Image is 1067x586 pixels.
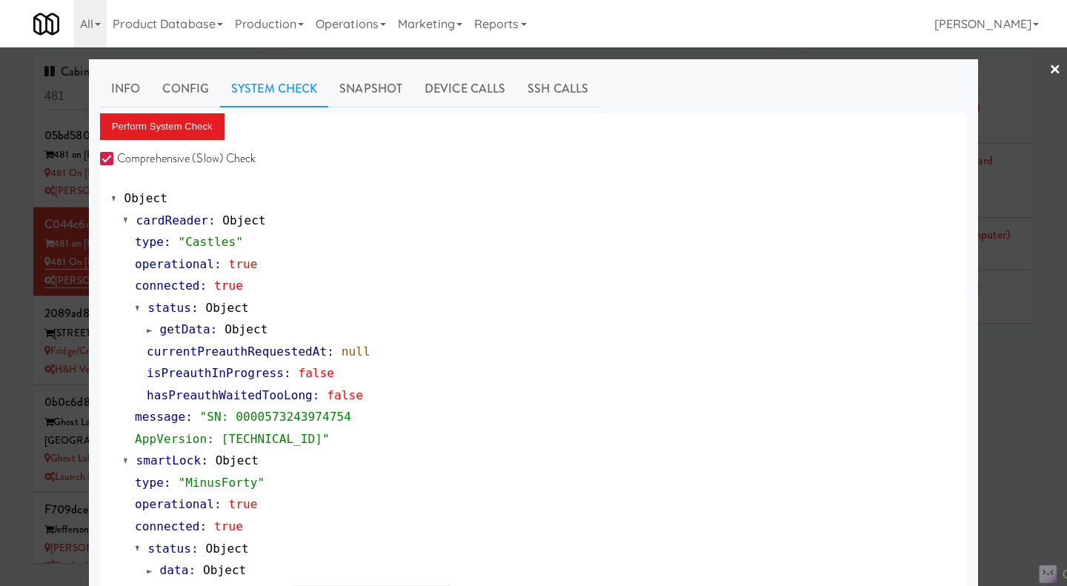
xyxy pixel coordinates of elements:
span: Object [222,213,265,227]
span: data [160,563,189,577]
span: true [229,257,258,271]
label: Comprehensive (Slow) Check [100,147,256,170]
span: : [313,388,320,402]
a: × [1049,47,1061,93]
span: : [188,563,196,577]
a: Config [151,70,220,107]
span: false [298,366,334,380]
span: : [191,301,199,315]
span: "Castles" [178,235,243,249]
span: : [200,519,207,533]
span: : [214,257,222,271]
span: type [135,235,164,249]
span: "SN: 0000573243974754 AppVersion: [TECHNICAL_ID]" [135,410,351,446]
span: : [200,279,207,293]
span: Object [203,563,246,577]
span: hasPreauthWaitedTooLong [147,388,313,402]
img: Micromart [33,11,59,37]
span: message [135,410,185,424]
span: connected [135,279,200,293]
span: status [148,542,191,556]
span: status [148,301,191,315]
a: Device Calls [413,70,516,107]
span: operational [135,497,214,511]
span: true [229,497,258,511]
span: getData [160,322,210,336]
span: : [164,235,171,249]
span: Object [205,542,248,556]
span: connected [135,519,200,533]
span: : [164,476,171,490]
span: : [185,410,193,424]
span: true [214,279,243,293]
span: true [214,519,243,533]
span: Object [216,453,259,467]
span: Object [124,191,167,205]
span: : [210,322,218,336]
a: System Check [220,70,328,107]
span: isPreauthInProgress [147,366,284,380]
span: : [214,497,222,511]
span: Object [205,301,248,315]
span: currentPreauthRequestedAt [147,344,327,359]
span: type [135,476,164,490]
span: "MinusForty" [178,476,265,490]
button: Perform System Check [100,113,225,140]
span: smartLock [136,453,202,467]
span: : [327,344,334,359]
span: : [284,366,291,380]
a: Info [100,70,151,107]
input: Comprehensive (Slow) Check [100,153,117,165]
a: Snapshot [328,70,413,107]
span: : [201,453,208,467]
span: : [208,213,216,227]
span: Object [225,322,267,336]
span: operational [135,257,214,271]
span: false [327,388,363,402]
span: cardReader [136,213,208,227]
span: : [191,542,199,556]
a: SSH Calls [516,70,599,107]
span: null [342,344,370,359]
